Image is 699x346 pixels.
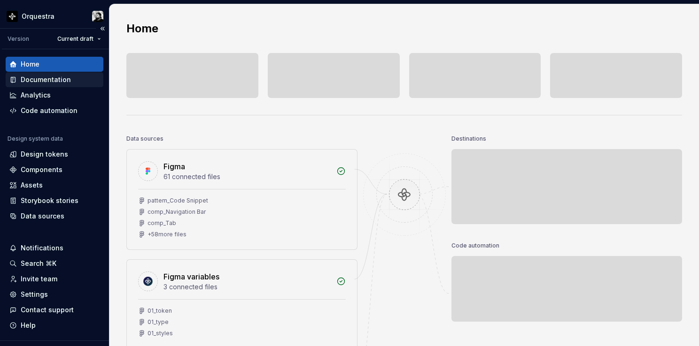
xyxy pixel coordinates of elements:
div: Figma [163,161,185,172]
span: Current draft [57,35,93,43]
div: Data sources [126,132,163,145]
div: Documentation [21,75,71,84]
div: Figma variables [163,271,219,282]
button: Current draft [53,32,105,45]
div: Settings [21,290,48,299]
div: Design tokens [21,150,68,159]
img: 2d16a307-6340-4442-b48d-ad77c5bc40e7.png [7,11,18,22]
h2: Home [126,21,158,36]
div: Notifications [21,243,63,253]
button: Collapse sidebar [96,22,109,35]
a: Design tokens [6,147,103,162]
button: Notifications [6,241,103,256]
div: Destinations [451,132,486,145]
div: Orquestra [22,12,54,21]
button: OrquestraLucas Angelo Marim [2,6,107,26]
div: 01_token [148,307,172,315]
a: Documentation [6,72,103,87]
div: Invite team [21,274,57,284]
a: Storybook stories [6,193,103,208]
div: Home [21,60,39,69]
a: Home [6,57,103,72]
div: Help [21,321,36,330]
a: Components [6,162,103,177]
a: Assets [6,178,103,193]
a: Settings [6,287,103,302]
div: + 58 more files [148,231,186,238]
div: 61 connected files [163,172,331,181]
div: 01_type [148,318,169,326]
a: Analytics [6,88,103,103]
a: Code automation [6,103,103,118]
div: Contact support [21,305,74,315]
div: Search ⌘K [21,259,56,268]
img: Lucas Angelo Marim [92,11,103,22]
a: Invite team [6,271,103,286]
div: Components [21,165,62,174]
div: 01_styles [148,330,173,337]
div: Code automation [21,106,78,115]
div: Design system data [8,135,63,143]
div: Analytics [21,90,51,100]
div: comp_Tab [148,219,176,227]
div: 3 connected files [163,282,331,292]
button: Help [6,318,103,333]
div: Storybook stories [21,196,78,205]
div: Version [8,35,29,43]
a: Data sources [6,209,103,224]
div: pattern_Code Snippet [148,197,208,204]
button: Contact support [6,302,103,317]
div: Code automation [451,239,499,252]
div: Assets [21,181,43,190]
div: Data sources [21,211,64,221]
a: Figma61 connected filespattern_Code Snippetcomp_Navigation Barcomp_Tab+58more files [126,149,357,250]
div: comp_Navigation Bar [148,208,206,216]
button: Search ⌘K [6,256,103,271]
